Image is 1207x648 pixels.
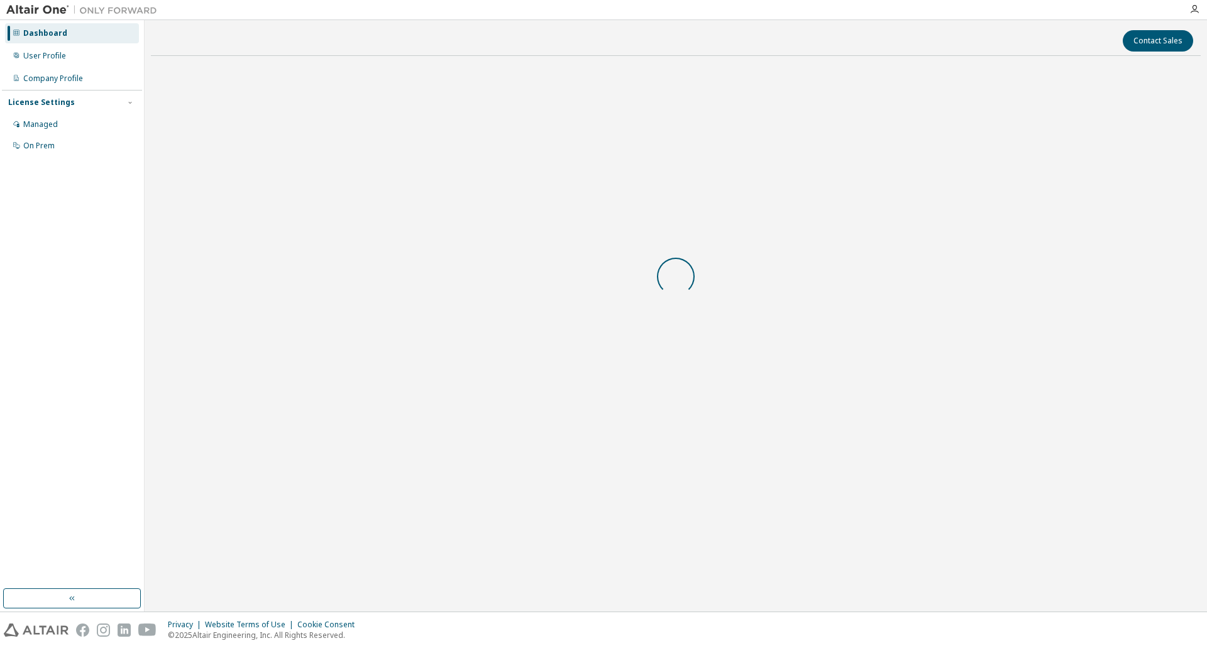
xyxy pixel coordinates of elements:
button: Contact Sales [1123,30,1193,52]
img: youtube.svg [138,623,157,637]
p: © 2025 Altair Engineering, Inc. All Rights Reserved. [168,630,362,640]
img: instagram.svg [97,623,110,637]
div: Managed [23,119,58,129]
div: Company Profile [23,74,83,84]
img: facebook.svg [76,623,89,637]
div: License Settings [8,97,75,107]
img: linkedin.svg [118,623,131,637]
div: On Prem [23,141,55,151]
div: Cookie Consent [297,620,362,630]
div: Privacy [168,620,205,630]
img: altair_logo.svg [4,623,69,637]
div: User Profile [23,51,66,61]
img: Altair One [6,4,163,16]
div: Website Terms of Use [205,620,297,630]
div: Dashboard [23,28,67,38]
